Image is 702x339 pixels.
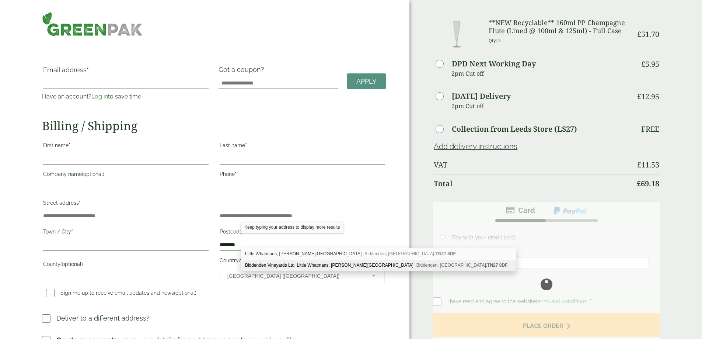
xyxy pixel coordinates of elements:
[436,251,446,256] b: TN27
[43,259,208,271] label: County
[43,290,199,298] label: Sign me up to receive email updates and news
[241,222,343,233] div: Keep typing your address to display more results
[245,142,247,148] abbr: required
[220,169,385,181] label: Phone
[489,38,501,43] small: Qty: 2
[220,255,385,268] label: Country/Region
[79,200,81,206] abbr: required
[637,160,659,170] bdi: 11.53
[69,142,70,148] abbr: required
[637,29,641,39] span: £
[641,59,659,69] bdi: 5.95
[637,91,641,101] span: £
[434,174,631,193] th: Total
[71,229,73,235] abbr: required
[43,226,208,239] label: Town / City
[637,160,641,170] span: £
[434,156,631,174] th: VAT
[241,260,516,271] div: Biddenden Vineyards Ltd, Little Whatmans, Gribble Bridge Lane
[42,12,143,36] img: GreenPak Supplies
[447,251,456,256] b: 8DF
[219,66,267,77] label: Got a coupon?
[87,66,89,74] abbr: required
[42,92,209,101] p: Have an account? to save time
[46,289,55,297] input: Sign me up to receive email updates and news(optional)
[241,248,516,260] div: Little Whatmans, Gribble Bridge Lane
[242,229,244,235] abbr: required
[82,171,104,177] span: (optional)
[43,67,208,77] label: Email address
[356,77,377,86] span: Apply
[43,169,208,181] label: Company name
[637,29,659,39] bdi: 51.70
[487,263,498,268] b: TN27
[489,19,631,35] h3: **NEW Recyclable** 160ml PP Champagne Flute (Lined @ 100ml & 125ml) - Full Case
[434,142,517,151] a: Add delivery instructions
[42,119,386,133] h2: Billing / Shipping
[220,226,385,239] label: Postcode
[43,140,208,153] label: First name
[641,59,645,69] span: £
[227,268,362,284] span: United Kingdom (UK)
[364,251,456,256] span: Biddenden, [GEOGRAPHIC_DATA],
[43,198,208,210] label: Street address
[220,268,385,283] span: Country/Region
[416,263,508,268] span: Biddenden, [GEOGRAPHIC_DATA],
[637,179,659,188] bdi: 69.18
[641,125,659,134] p: Free
[220,140,385,153] label: Last name
[452,125,577,133] label: Collection from Leeds Store (LS27)
[347,73,386,89] a: Apply
[56,313,150,323] p: Deliver to a different address?
[91,93,108,100] a: Log in
[637,91,659,101] bdi: 12.95
[499,263,508,268] b: 8DF
[451,100,631,111] p: 2pm Cut off
[637,179,641,188] span: £
[451,68,631,79] p: 2pm Cut off
[174,290,196,296] span: (optional)
[452,60,536,68] label: DPD Next Working Day
[60,261,83,267] span: (optional)
[235,171,237,177] abbr: required
[452,93,511,100] label: [DATE] Delivery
